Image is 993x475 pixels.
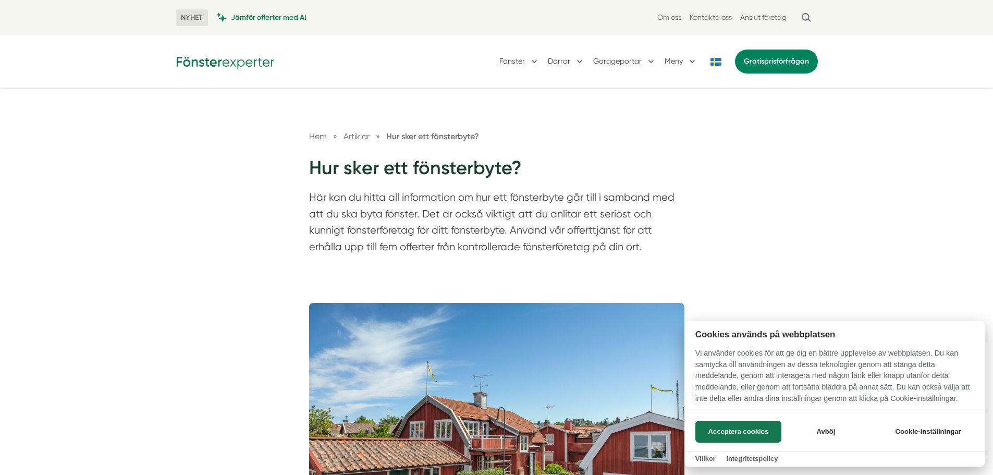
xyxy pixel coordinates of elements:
button: Acceptera cookies [695,421,781,443]
h2: Cookies används på webbplatsen [684,330,985,339]
button: Cookie-inställningar [882,421,974,443]
a: Villkor [695,455,716,462]
a: Integritetspolicy [726,455,778,462]
p: Vi använder cookies för att ge dig en bättre upplevelse av webbplatsen. Du kan samtycka till anvä... [684,348,985,411]
button: Avböj [784,421,867,443]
